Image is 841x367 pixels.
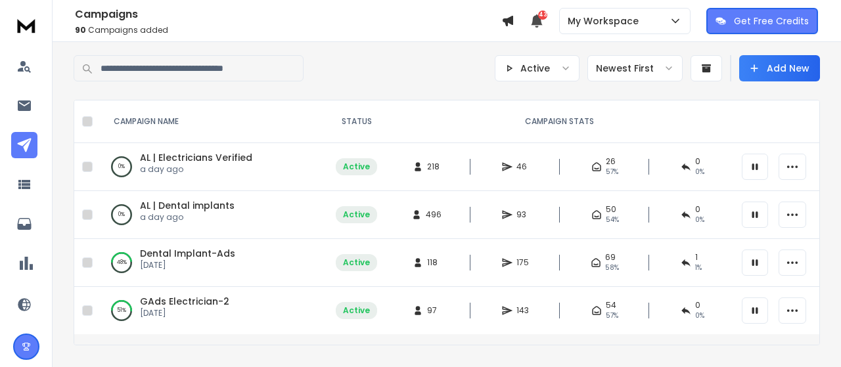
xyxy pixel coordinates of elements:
p: a day ago [140,212,235,223]
span: 1 [695,252,698,263]
span: 54 [606,300,616,311]
p: 0 % [118,160,125,173]
a: Dental Implant-Ads [140,247,235,260]
span: 218 [427,162,440,172]
span: 93 [516,209,530,220]
th: CAMPAIGN NAME [98,100,328,143]
td: 51%GAds Electrician-2[DATE] [98,287,328,335]
td: 0%AL | Electricians Verifieda day ago [98,143,328,191]
button: Get Free Credits [706,8,818,34]
td: 0%AL | Dental implantsa day ago [98,191,328,239]
span: 46 [516,162,530,172]
div: Active [343,209,370,220]
p: My Workspace [568,14,644,28]
p: Campaigns added [75,25,501,35]
span: 0 [695,300,700,311]
span: 69 [605,252,616,263]
span: 97 [427,305,440,316]
a: GAds Electrician-2 [140,295,229,308]
span: 118 [427,257,440,268]
span: 57 % [606,311,618,321]
span: 58 % [605,263,619,273]
span: 0 [695,204,700,215]
a: AL | Electricians Verified [140,151,252,164]
span: 50 [606,204,616,215]
img: logo [13,13,39,37]
p: 51 % [117,304,126,317]
p: 0 % [118,208,125,221]
span: 57 % [606,167,618,177]
td: 48%Dental Implant-Ads[DATE] [98,239,328,287]
div: Active [343,257,370,268]
span: 43 [538,11,547,20]
th: CAMPAIGN STATS [385,100,734,143]
p: a day ago [140,164,252,175]
span: 54 % [606,215,619,225]
button: Newest First [587,55,683,81]
span: 496 [426,209,442,220]
a: AL | Dental implants [140,199,235,212]
span: 175 [516,257,530,268]
span: 0 [695,156,700,167]
p: Active [520,62,550,75]
span: 90 [75,24,86,35]
p: Get Free Credits [734,14,809,28]
button: Add New [739,55,820,81]
div: Active [343,305,370,316]
span: 143 [516,305,530,316]
div: Active [343,162,370,172]
span: 26 [606,156,616,167]
p: 48 % [117,256,127,269]
span: 0 % [695,167,704,177]
span: 1 % [695,263,702,273]
p: [DATE] [140,260,235,270]
span: 0 % [695,215,704,225]
p: [DATE] [140,308,229,318]
th: STATUS [328,100,385,143]
span: 0 % [695,311,704,321]
h1: Campaigns [75,7,501,22]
